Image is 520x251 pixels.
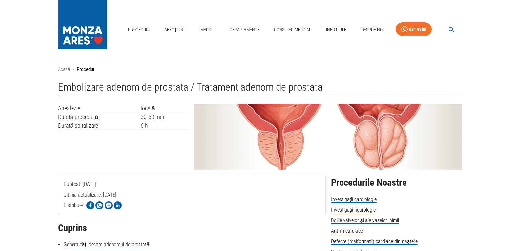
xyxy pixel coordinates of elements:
img: Share on LinkedIn [114,201,122,209]
span: Defecte (malformații) cardiace din naștere [331,238,418,245]
span: Investigații cardiologie [331,196,377,203]
a: Info Utile [323,23,349,36]
img: Embolizare adenom de prostata | MONZA ARES [194,104,462,170]
a: Generalități despre adenomul de prostată [64,241,150,248]
span: Investigații neurologie [331,207,376,213]
span: Aritmii cardiace [331,228,363,234]
a: Departamente [227,23,262,36]
img: Share on Facebook Messenger [105,201,113,209]
img: Share on WhatsApp [95,201,103,209]
h1: Embolizare adenom de prostata / Tratament adenom de prostata [58,81,462,96]
h2: Cuprins [58,223,326,233]
a: Consilier Medical [271,23,314,36]
a: Proceduri [125,23,152,36]
span: Ultima actualizare: [DATE] [64,192,116,224]
a: Medici [197,23,218,36]
td: 30-60 min [141,113,189,121]
a: Afecțiuni [162,23,187,36]
img: Share on Facebook [86,201,94,209]
a: Acasă [58,66,70,72]
td: Durată spitalizare [58,121,141,130]
span: Publicat: [DATE] [64,181,96,214]
td: locală [141,104,189,113]
td: Anestezie [58,104,141,113]
td: Durată procedură [58,113,141,121]
td: 6 h [141,121,189,130]
a: Despre Noi [359,23,386,36]
li: › [73,66,74,73]
h2: Procedurile Noastre [331,178,462,188]
div: 031 9300 [409,25,426,33]
nav: breadcrumb [58,66,462,73]
a: 031 9300 [396,22,432,36]
p: Proceduri [77,66,95,73]
p: Distribuie: [64,201,84,209]
span: Bolile valvelor și ale vaselor inimii [331,217,399,224]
